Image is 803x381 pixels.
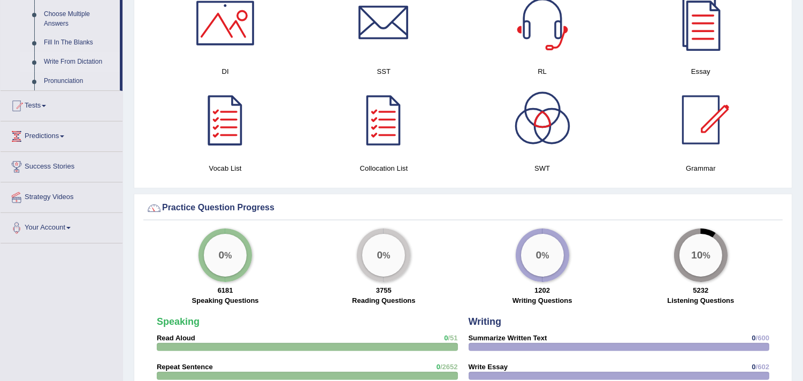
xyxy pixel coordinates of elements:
[691,249,702,261] big: 10
[1,182,123,209] a: Strategy Videos
[440,363,458,371] span: /2652
[469,66,616,77] h4: RL
[444,334,448,342] span: 0
[146,200,780,216] div: Practice Question Progress
[377,249,383,261] big: 0
[310,163,457,174] h4: Collocation List
[448,334,457,342] span: /51
[39,72,120,91] a: Pronunciation
[310,66,457,77] h4: SST
[157,363,213,371] strong: Repeat Sentence
[752,334,755,342] span: 0
[39,52,120,72] a: Write From Dictation
[151,66,299,77] h4: DI
[157,316,200,327] strong: Speaking
[756,363,769,371] span: /602
[469,363,508,371] strong: Write Essay
[218,286,233,294] strong: 6181
[627,163,775,174] h4: Grammar
[513,295,572,306] label: Writing Questions
[352,295,415,306] label: Reading Questions
[362,234,405,277] div: %
[667,295,734,306] label: Listening Questions
[39,5,120,33] a: Choose Multiple Answers
[151,163,299,174] h4: Vocab List
[469,334,547,342] strong: Summarize Written Text
[521,234,564,277] div: %
[679,234,722,277] div: %
[534,286,550,294] strong: 1202
[752,363,755,371] span: 0
[469,163,616,174] h4: SWT
[756,334,769,342] span: /600
[219,249,225,261] big: 0
[437,363,440,371] span: 0
[469,316,502,327] strong: Writing
[1,91,123,118] a: Tests
[204,234,247,277] div: %
[693,286,708,294] strong: 5232
[157,334,195,342] strong: Read Aloud
[1,152,123,179] a: Success Stories
[1,213,123,240] a: Your Account
[536,249,541,261] big: 0
[39,33,120,52] a: Fill In The Blanks
[1,121,123,148] a: Predictions
[376,286,392,294] strong: 3755
[192,295,259,306] label: Speaking Questions
[627,66,775,77] h4: Essay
